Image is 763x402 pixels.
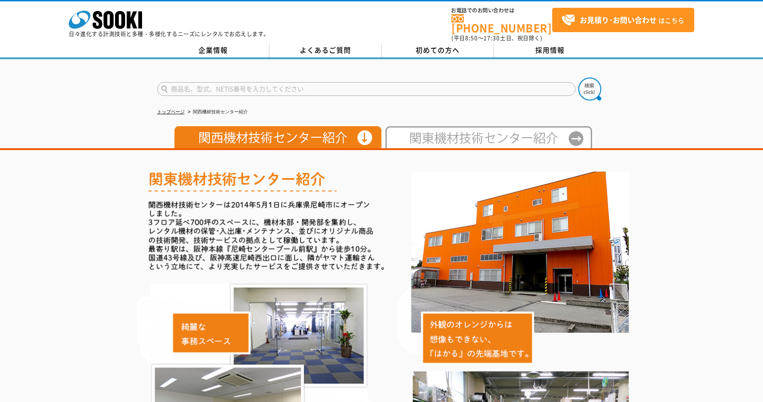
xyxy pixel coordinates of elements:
img: btn_search.png [578,78,601,100]
a: トップページ [157,109,185,114]
span: 17:30 [483,34,500,42]
a: お見積り･お問い合わせはこちら [552,8,694,32]
a: 東日本テクニカルセンター紹介 [382,140,592,146]
a: 初めての方へ [382,44,494,57]
span: (平日 ～ 土日、祝日除く) [451,34,542,42]
a: よくあるご質問 [269,44,382,57]
a: 企業情報 [157,44,269,57]
input: 商品名、型式、NETIS番号を入力してください [157,82,576,96]
img: 東日本テクニカルセンター紹介 [382,126,592,148]
span: お電話でのお問い合わせは [451,8,552,13]
li: 関西機材技術センター紹介 [186,107,248,117]
span: 初めての方へ [416,45,460,55]
a: 関西機材技術センター紹介 [171,140,382,146]
p: 日々進化する計測技術と多種・多様化するニーズにレンタルでお応えします。 [69,31,269,37]
a: [PHONE_NUMBER] [451,14,552,33]
span: はこちら [561,13,684,27]
strong: お見積り･お問い合わせ [580,14,657,25]
img: 関西機材技術センター紹介 [171,126,382,148]
a: 採用情報 [494,44,606,57]
span: 8:50 [465,34,478,42]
